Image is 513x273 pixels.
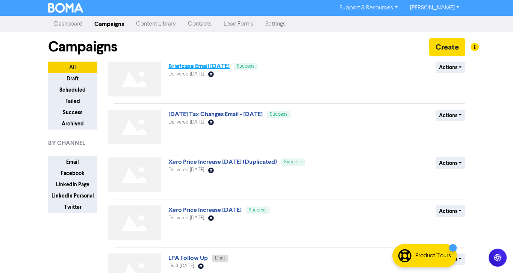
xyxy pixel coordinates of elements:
button: Create [429,38,465,56]
button: Draft [48,73,97,84]
span: Success [284,160,302,164]
button: LinkedIn Personal [48,190,97,202]
button: Scheduled [48,84,97,96]
a: [DATE] Tax Changes Email - [DATE] [168,110,263,118]
button: LinkedIn Page [48,179,97,190]
span: Success [249,208,266,213]
button: Failed [48,95,97,107]
a: Content Library [130,17,182,32]
span: BY CHANNEL [48,139,85,148]
a: Contacts [182,17,218,32]
img: Not found [108,157,161,192]
a: Dashboard [48,17,88,32]
h1: Campaigns [48,38,117,56]
button: Actions [436,110,465,121]
img: Not found [108,62,161,97]
span: Delivered [DATE] [168,120,204,125]
span: Draft [DATE] [168,264,194,268]
span: Draft [215,256,225,261]
span: Delivered [DATE] [168,216,204,220]
button: Archived [48,118,97,130]
button: All [48,62,97,73]
button: Facebook [48,167,97,179]
a: Lead Forms [218,17,259,32]
a: Xero Price Increase [DATE] [168,206,242,214]
img: BOMA Logo [48,3,83,13]
a: Briefcase Email [DATE] [168,62,230,70]
button: Success [48,107,97,118]
a: [PERSON_NAME] [404,2,465,14]
button: Actions [436,157,465,169]
span: Success [270,112,288,117]
span: Delivered [DATE] [168,167,204,172]
span: Success [237,64,254,69]
a: Xero Price Increase [DATE] (Duplicated) [168,158,277,166]
button: Twitter [48,201,97,213]
a: Campaigns [88,17,130,32]
button: Actions [436,205,465,217]
button: Email [48,156,97,168]
a: LPA Follow Up [168,254,208,262]
a: Support & Resources [333,2,404,14]
a: Settings [259,17,292,32]
img: Not found [108,205,161,240]
button: Actions [436,62,465,73]
span: Delivered [DATE] [168,72,204,77]
iframe: Chat Widget [475,237,513,273]
img: Not found [108,110,161,145]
